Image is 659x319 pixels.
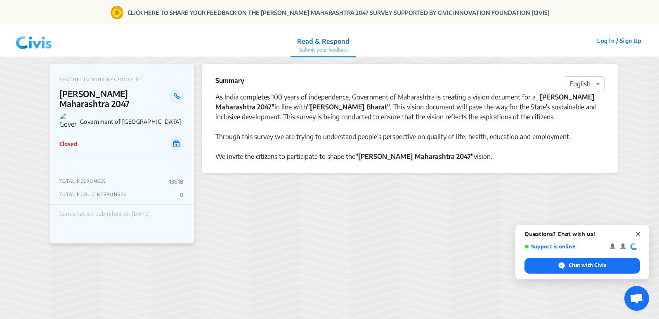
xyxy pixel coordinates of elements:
[59,77,184,82] p: SENDING IN YOUR RESPONSE TO
[524,243,604,250] span: Support is online
[180,191,184,198] p: 0
[59,211,151,222] div: Consultation published on [DATE]
[215,151,605,161] div: We invite the citizens to participate to shape the vision.
[59,191,127,198] p: TOTAL PUBLIC RESPONSES
[215,76,244,85] p: Summary
[592,34,647,47] button: Log In / Sign Up
[355,152,474,161] strong: "[PERSON_NAME] Maharashtra 2047"
[524,231,640,237] span: Questions? Chat with us!
[80,118,184,125] p: Government of [GEOGRAPHIC_DATA]
[215,92,605,122] div: As India completes 100 years of independence, Government of Maharashtra is creating a vision docu...
[624,286,649,311] a: Open chat
[569,262,606,269] span: Chat with Civis
[169,178,184,185] p: 13618
[59,89,170,109] p: [PERSON_NAME] Maharashtra 2047
[59,139,77,148] p: Closed
[279,46,332,54] p: Submit your feedback
[524,258,640,274] span: Chat with Civis
[59,113,77,130] img: Government of Maharashtra logo
[110,5,124,20] img: Gom Logo
[307,103,390,111] strong: "[PERSON_NAME] Bharat"
[12,38,19,45] img: 7907nfqetxyivg6ubhai9kg9bhzr
[59,178,106,185] p: TOTAL RESPONSES
[128,8,550,17] a: CLICK HERE TO SHARE YOUR FEEDBACK ON THE [PERSON_NAME] MAHARASHTRA 2047 SURVEY SUPPORTED BY CIVIC...
[215,132,605,142] div: Through this survey we are trying to understand people's perspective on quality of life, health, ...
[279,36,332,46] p: Read & Respond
